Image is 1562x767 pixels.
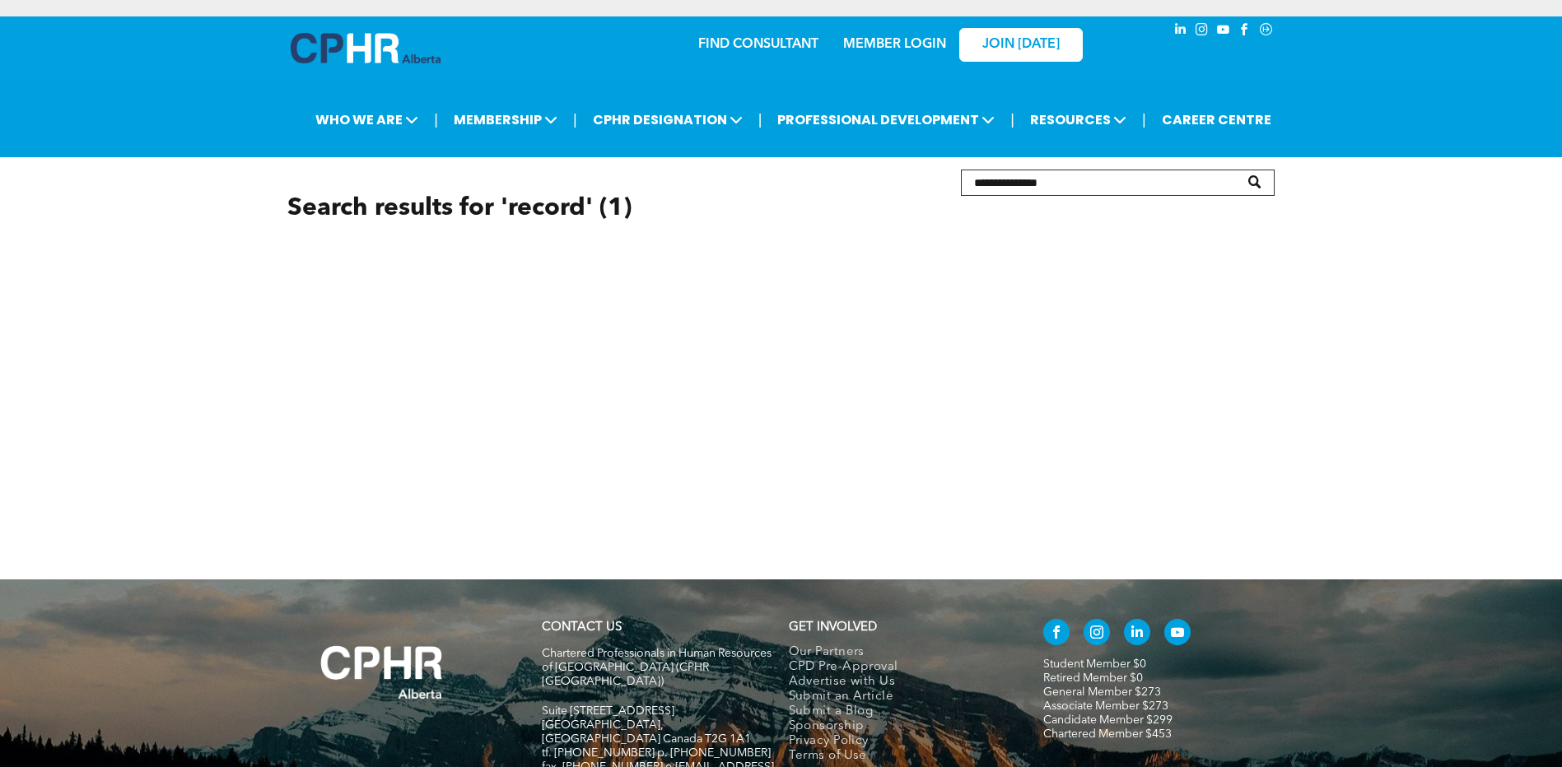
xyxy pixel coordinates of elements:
[1142,103,1146,137] li: |
[1164,619,1191,649] a: youtube
[542,621,622,634] a: CONTACT US
[542,719,751,745] span: [GEOGRAPHIC_DATA], [GEOGRAPHIC_DATA] Canada T2G 1A1
[287,612,477,732] img: A white background with a few lines on it
[772,105,1000,135] span: PROFESSIONAL DEVELOPMENT
[789,621,877,634] span: GET INVOLVED
[291,33,441,63] img: A blue and white logo for cp alberta
[449,105,562,135] span: MEMBERSHIP
[1215,21,1233,43] a: youtube
[588,105,748,135] span: CPHR DESIGNATION
[789,704,1009,719] a: Submit a Blog
[1025,105,1131,135] span: RESOURCES
[542,705,674,717] span: Suite [STREET_ADDRESS]
[1043,714,1173,726] a: Candidate Member $299
[1193,21,1211,43] a: instagram
[789,734,1009,749] a: Privacy Policy
[310,105,423,135] span: WHO WE ARE
[789,675,1009,690] a: Advertise with Us
[843,38,946,51] a: MEMBER LOGIN
[789,660,1009,675] a: CPD Pre-Approval
[1043,619,1070,649] a: facebook
[542,747,771,759] span: tf. [PHONE_NUMBER] p. [PHONE_NUMBER]
[1157,105,1276,135] a: CAREER CENTRE
[1043,658,1146,670] a: Student Member $0
[698,38,818,51] a: FIND CONSULTANT
[789,645,1009,660] a: Our Partners
[789,719,1009,734] a: Sponsorship
[1257,21,1275,43] a: Social network
[434,103,438,137] li: |
[961,170,1275,196] input: Search
[1084,619,1110,649] a: instagram
[758,103,762,137] li: |
[1043,728,1172,740] a: Chartered Member $453
[1172,21,1190,43] a: linkedin
[1236,21,1254,43] a: facebook
[789,749,1009,764] a: Terms of Use
[542,648,772,687] span: Chartered Professionals in Human Resources of [GEOGRAPHIC_DATA] (CPHR [GEOGRAPHIC_DATA])
[508,196,585,221] b: record
[1043,686,1161,698] a: General Member $273
[573,103,577,137] li: |
[1043,700,1168,712] a: Associate Member $273
[1010,103,1014,137] li: |
[982,37,1060,53] span: JOIN [DATE]
[789,690,1009,704] a: Submit an Article
[287,190,931,227] h2: Search results for ' ' (1)
[959,28,1083,62] a: JOIN [DATE]
[1124,619,1150,649] a: linkedin
[1043,672,1143,684] a: Retired Member $0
